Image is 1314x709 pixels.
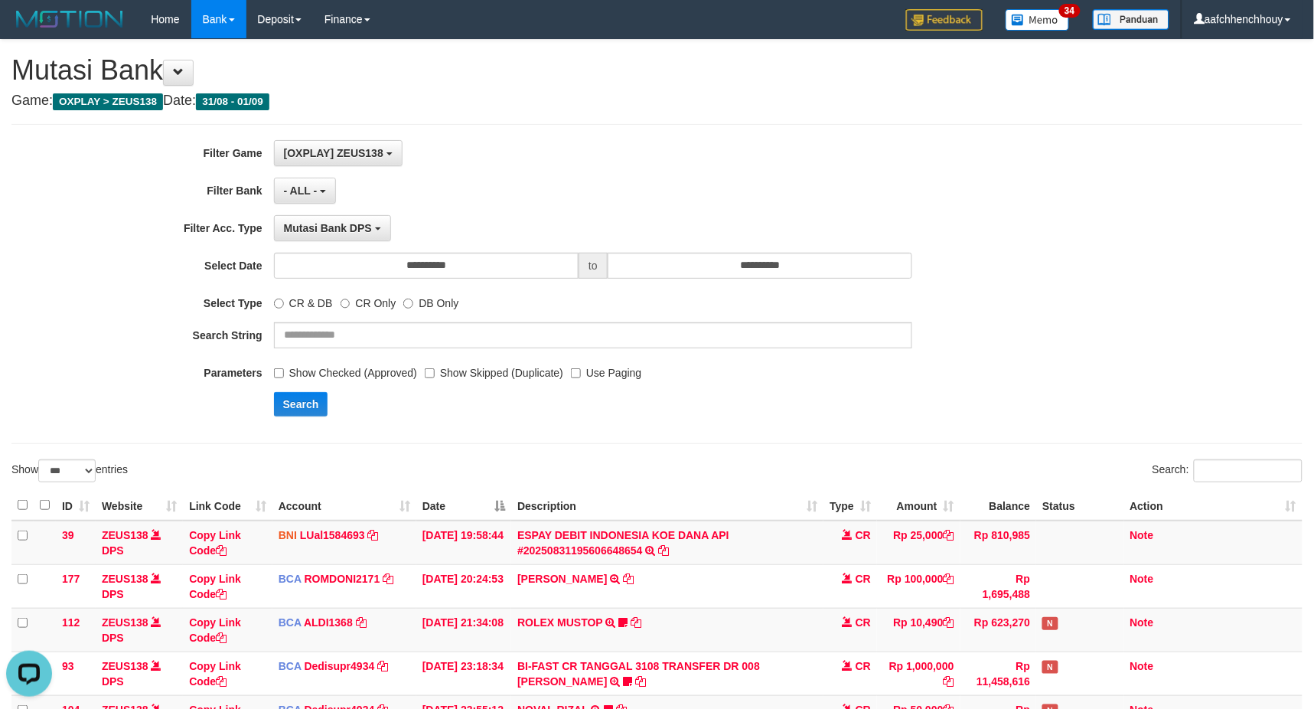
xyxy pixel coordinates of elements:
span: - ALL - [284,185,318,197]
span: 39 [62,529,74,541]
td: Rp 810,985 [960,521,1037,565]
td: DPS [96,564,183,608]
span: CR [856,616,871,629]
span: BNI [279,529,297,541]
a: ROLEX MUSTOP [517,616,603,629]
span: [OXPLAY] ZEUS138 [284,147,383,159]
th: Amount: activate to sort column ascending [877,491,960,521]
a: ZEUS138 [102,616,148,629]
span: BCA [279,573,302,585]
label: Use Paging [571,360,641,381]
input: Show Checked (Approved) [274,368,284,378]
td: [DATE] 21:34:08 [416,608,511,652]
a: Note [1130,660,1154,672]
a: ZEUS138 [102,573,148,585]
th: Status [1036,491,1123,521]
img: Button%20Memo.svg [1006,9,1070,31]
span: OXPLAY > ZEUS138 [53,93,163,110]
a: Dedisupr4934 [305,660,375,672]
span: CR [856,573,871,585]
button: - ALL - [274,178,336,204]
input: Use Paging [571,368,581,378]
th: ID: activate to sort column ascending [56,491,96,521]
td: [DATE] 23:18:34 [416,652,511,695]
label: CR Only [341,290,396,311]
span: BCA [279,616,302,629]
a: ESPAY DEBIT INDONESIA KOE DANA API #20250831195606648654 [517,529,729,557]
span: Has Note [1042,617,1058,630]
td: DPS [96,608,183,652]
a: Copy BI-FAST CR TANGGAL 3108 TRANSFER DR 008 TOTO TAUFIK HIDAYA to clipboard [635,675,646,688]
td: Rp 25,000 [877,521,960,565]
td: Rp 1,000,000 [877,652,960,695]
td: [DATE] 19:58:44 [416,521,511,565]
a: Copy Rp 10,490 to clipboard [944,616,954,629]
span: 177 [62,573,80,585]
td: DPS [96,652,183,695]
a: Copy ABDUL GAFUR to clipboard [624,573,634,585]
a: [PERSON_NAME] [517,573,607,585]
button: Open LiveChat chat widget [6,6,52,52]
td: [DATE] 20:24:53 [416,564,511,608]
a: Note [1130,529,1154,541]
th: Account: activate to sort column ascending [272,491,416,521]
span: to [579,253,608,279]
td: Rp 10,490 [877,608,960,652]
td: Rp 11,458,616 [960,652,1037,695]
a: Note [1130,573,1154,585]
a: Copy Rp 1,000,000 to clipboard [944,675,954,688]
span: 112 [62,616,80,629]
h4: Game: Date: [11,93,1303,109]
a: ZEUS138 [102,660,148,672]
a: ALDI1368 [304,616,353,629]
th: Action: activate to sort column ascending [1124,491,1303,521]
button: Search [274,392,328,417]
input: DB Only [403,299,413,309]
a: Copy Link Code [189,660,241,688]
input: CR Only [341,299,351,309]
span: CR [856,529,871,541]
td: Rp 100,000 [877,564,960,608]
a: Copy ROLEX MUSTOP to clipboard [631,616,641,629]
a: ROMDONI2171 [305,573,380,585]
select: Showentries [38,459,96,482]
a: Copy Link Code [189,573,241,600]
a: Copy ROMDONI2171 to clipboard [383,573,393,585]
th: Type: activate to sort column ascending [823,491,877,521]
th: Date: activate to sort column descending [416,491,511,521]
a: Copy ESPAY DEBIT INDONESIA KOE DANA API #20250831195606648654 to clipboard [659,544,670,557]
a: LUal1584693 [300,529,365,541]
a: Copy ALDI1368 to clipboard [356,616,367,629]
a: Copy Link Code [189,529,241,557]
label: Show Skipped (Duplicate) [425,360,563,381]
a: Copy Dedisupr4934 to clipboard [377,660,388,672]
img: Feedback.jpg [906,9,983,31]
span: 31/08 - 01/09 [196,93,269,110]
th: Link Code: activate to sort column ascending [183,491,272,521]
td: DPS [96,521,183,565]
h1: Mutasi Bank [11,55,1303,86]
a: Copy Rp 25,000 to clipboard [944,529,954,541]
th: Balance [960,491,1037,521]
th: Description: activate to sort column ascending [511,491,823,521]
th: Website: activate to sort column ascending [96,491,183,521]
label: CR & DB [274,290,333,311]
label: Show entries [11,459,128,482]
td: Rp 623,270 [960,608,1037,652]
a: Copy LUal1584693 to clipboard [368,529,379,541]
span: Mutasi Bank DPS [284,222,372,234]
button: [OXPLAY] ZEUS138 [274,140,403,166]
a: Copy Link Code [189,616,241,644]
td: Rp 1,695,488 [960,564,1037,608]
img: panduan.png [1093,9,1169,30]
label: Show Checked (Approved) [274,360,417,381]
a: BI-FAST CR TANGGAL 3108 TRANSFER DR 008 [PERSON_NAME] [517,660,760,688]
a: ZEUS138 [102,529,148,541]
input: Show Skipped (Duplicate) [425,368,435,378]
label: Search: [1153,459,1303,482]
a: Copy Rp 100,000 to clipboard [944,573,954,585]
input: Search: [1194,459,1303,482]
span: CR [856,660,871,672]
a: Note [1130,616,1154,629]
button: Mutasi Bank DPS [274,215,391,241]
